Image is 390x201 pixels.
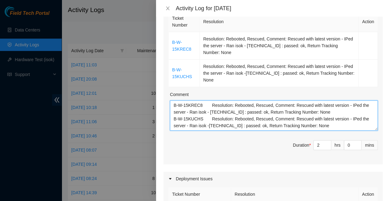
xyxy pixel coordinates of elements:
[331,140,344,150] div: hrs
[172,40,191,52] a: B-W-15KREC8
[172,67,192,79] a: B-W-15KUCHS
[359,11,378,32] th: Action
[165,6,170,11] span: close
[200,60,359,87] td: Resolution: Rebooted, Rescued, Comment: Rescued with latest version - IPed the server - Ran isok ...
[163,172,383,186] div: Deployment Issues
[163,6,172,11] button: Close
[200,32,359,60] td: Resolution: Rebooted, Rescued, Comment: Rescued with latest version - IPed the server - Ran isok ...
[200,11,359,32] th: Resolution
[168,177,172,181] span: caret-right
[169,11,200,32] th: Ticket Number
[293,142,311,149] div: Duration
[170,91,189,98] label: Comment
[176,5,383,12] div: Activity Log for [DATE]
[361,140,378,150] div: mins
[170,100,378,131] textarea: Comment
